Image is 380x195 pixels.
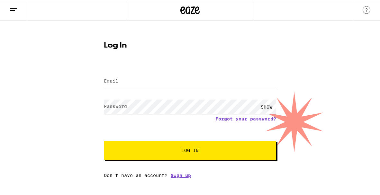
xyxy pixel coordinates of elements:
a: Forgot your password? [215,116,276,121]
div: SHOW [257,100,276,114]
h1: Log In [104,42,276,49]
label: Email [104,78,118,84]
span: Log In [181,148,199,153]
button: Log In [104,141,276,160]
label: Password [104,104,127,109]
a: Sign up [171,173,191,178]
div: Don't have an account? [104,173,276,178]
input: Email [104,74,276,89]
